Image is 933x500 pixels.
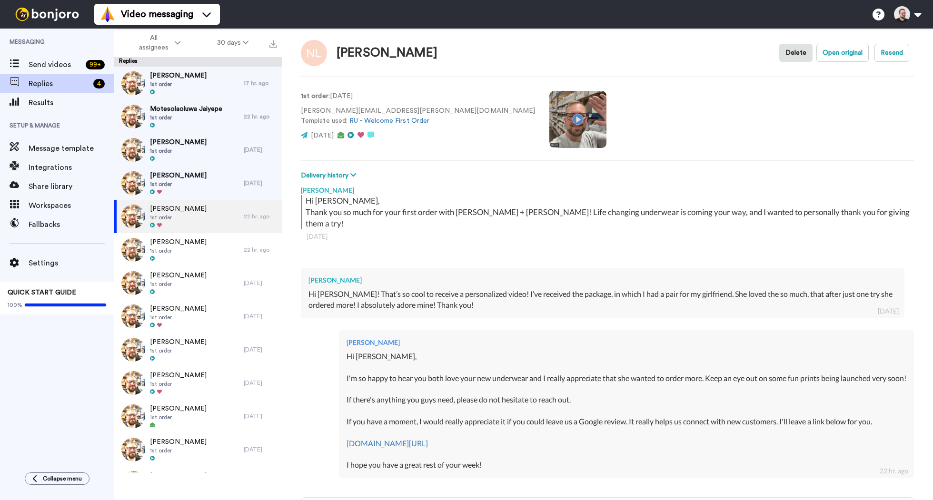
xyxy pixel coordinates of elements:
img: bj-logo-header-white.svg [11,8,83,21]
span: 1st order [150,247,207,255]
span: 1st order [150,280,207,288]
div: Hi [PERSON_NAME]! That’s so cool to receive a personalized video! I’ve received the package, in w... [308,289,897,311]
span: [PERSON_NAME] [150,404,207,413]
img: efa524da-70a9-41f2-aa42-4cb2d5cfdec7-thumb.jpg [121,271,145,295]
div: [PERSON_NAME] [347,338,906,347]
div: 22 hr. ago [244,113,277,120]
a: RU - Welcome First Order [349,118,429,124]
a: [PERSON_NAME]1st order[DATE] [114,300,282,333]
a: [PERSON_NAME]1st order22 hr. ago [114,233,282,266]
span: 1st order [150,314,207,321]
div: [DATE] [244,412,277,420]
a: [PERSON_NAME]1st order[DATE] [114,466,282,500]
a: [PERSON_NAME]1st order[DATE] [114,333,282,366]
img: efa524da-70a9-41f2-aa42-4cb2d5cfdec7-thumb.jpg [121,304,145,328]
a: [PERSON_NAME]1st order[DATE] [114,366,282,400]
div: [PERSON_NAME] [337,46,437,60]
span: [PERSON_NAME] [150,304,207,314]
div: 22 hr. ago [244,213,277,220]
a: [PERSON_NAME]1st order[DATE] [114,133,282,167]
a: [PERSON_NAME]1st order22 hr. ago [114,200,282,233]
a: [DOMAIN_NAME][URL] [347,439,428,448]
button: Export all results that match these filters now. [267,36,280,50]
span: 1st order [150,147,207,155]
a: [PERSON_NAME]1st order17 hr. ago [114,67,282,100]
a: [PERSON_NAME]1st order[DATE] [114,400,282,433]
img: efa524da-70a9-41f2-aa42-4cb2d5cfdec7-thumb.jpg [121,338,145,362]
span: [PERSON_NAME] [150,171,207,180]
div: [DATE] [307,232,908,241]
span: Collapse menu [43,475,82,482]
img: efa524da-70a9-41f2-aa42-4cb2d5cfdec7-thumb.jpg [121,404,145,428]
img: efa524da-70a9-41f2-aa42-4cb2d5cfdec7-thumb.jpg [121,71,145,95]
button: Delete [779,44,813,62]
div: 17 hr. ago [244,79,277,87]
span: Integrations [29,162,114,173]
div: [DATE] [244,446,277,453]
span: 1st order [150,447,207,454]
div: [DATE] [244,279,277,287]
button: Delivery history [301,170,359,181]
div: [DATE] [244,346,277,353]
span: Results [29,97,114,108]
div: [DATE] [244,313,277,320]
span: [PERSON_NAME] [150,271,207,280]
button: All assignees [116,29,199,56]
span: 1st order [150,180,207,188]
img: export.svg [269,40,277,48]
img: efa524da-70a9-41f2-aa42-4cb2d5cfdec7-thumb.jpg [121,371,145,395]
button: Resend [874,44,909,62]
span: [PERSON_NAME] [150,337,207,347]
span: 1st order [150,413,207,421]
div: 4 [93,79,105,88]
span: [PERSON_NAME] [150,137,207,147]
button: Collapse menu [25,472,89,485]
img: efa524da-70a9-41f2-aa42-4cb2d5cfdec7-thumb.jpg [121,205,145,228]
span: [PERSON_NAME] [150,71,207,80]
div: Replies [114,57,282,67]
span: 1st order [150,347,207,354]
strong: 1st order [301,93,328,99]
span: Video messaging [121,8,193,21]
span: 100% [8,301,22,309]
span: [PERSON_NAME] [150,204,207,214]
a: [PERSON_NAME]1st order[DATE] [114,433,282,466]
div: 22 hr. ago [244,246,277,254]
div: [DATE] [878,306,899,316]
span: [PERSON_NAME] [150,371,207,380]
div: [DATE] [244,379,277,387]
span: Replies [29,78,89,89]
img: efa524da-70a9-41f2-aa42-4cb2d5cfdec7-thumb.jpg [121,105,145,128]
img: vm-color.svg [100,7,115,22]
span: 1st order [150,380,207,388]
span: Share library [29,181,114,192]
span: Send videos [29,59,82,70]
span: Motesolaoluwa Jaiyepe [150,104,222,114]
img: efa524da-70a9-41f2-aa42-4cb2d5cfdec7-thumb.jpg [121,171,145,195]
span: 1st order [150,214,207,221]
span: QUICK START GUIDE [8,289,76,296]
span: All assignees [134,33,173,52]
div: [DATE] [244,179,277,187]
div: 99 + [86,60,105,69]
div: [PERSON_NAME] [308,275,897,285]
span: [DATE] [311,132,334,139]
span: [PERSON_NAME] [150,437,207,447]
span: Message template [29,143,114,154]
span: Settings [29,257,114,269]
a: [PERSON_NAME]1st order[DATE] [114,167,282,200]
span: 1st order [150,114,222,121]
a: [PERSON_NAME]1st order[DATE] [114,266,282,300]
img: efa524da-70a9-41f2-aa42-4cb2d5cfdec7-thumb.jpg [121,238,145,262]
button: Open original [816,44,869,62]
span: [PERSON_NAME] [150,471,207,480]
button: 30 days [199,34,267,51]
span: Workspaces [29,200,114,211]
p: : [DATE] [301,91,535,101]
span: Fallbacks [29,219,114,230]
span: 1st order [150,80,207,88]
div: Hi [PERSON_NAME], I'm so happy to hear you both love your new underwear and I really appreciate t... [347,351,906,471]
div: [PERSON_NAME] [301,181,914,195]
a: Motesolaoluwa Jaiyepe1st order22 hr. ago [114,100,282,133]
p: [PERSON_NAME][EMAIL_ADDRESS][PERSON_NAME][DOMAIN_NAME] Template used: [301,106,535,126]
